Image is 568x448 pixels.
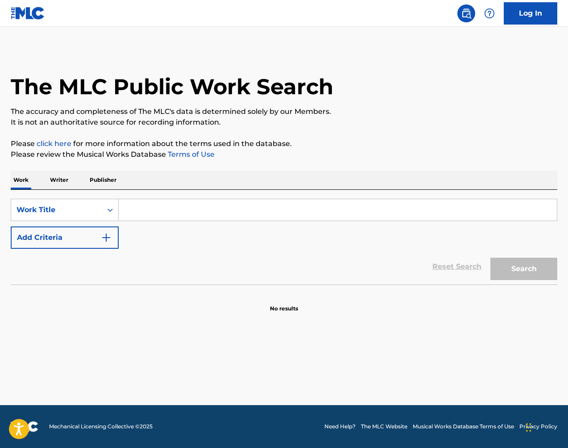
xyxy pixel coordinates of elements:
[11,149,557,160] p: Please review the Musical Works Database
[526,414,531,441] div: Drag
[11,199,557,285] form: Search Form
[519,423,557,431] a: Privacy Policy
[481,4,498,22] div: Help
[324,423,356,431] a: Need Help?
[11,421,38,432] img: logo
[361,423,407,431] a: The MLC Website
[523,405,568,448] iframe: Chat Widget
[413,423,514,431] a: Musical Works Database Terms of Use
[270,294,298,313] p: No results
[101,232,112,243] img: 9d2ae6d4665cec9f34b9.svg
[11,138,557,149] p: Please for more information about the terms used in the database.
[87,171,119,189] p: Publisher
[11,106,557,117] p: The accuracy and completeness of The MLC's data is determined solely by our Members.
[47,171,71,189] p: Writer
[17,205,97,215] div: Work Title
[457,4,475,22] a: Public Search
[11,117,557,128] p: It is not an authoritative source for recording information.
[37,139,71,148] a: click here
[11,171,31,189] p: Work
[11,226,119,249] button: Add Criteria
[504,2,557,25] a: Log In
[166,150,215,159] a: Terms of Use
[484,8,495,19] img: help
[461,8,472,19] img: search
[49,423,153,431] span: Mechanical Licensing Collective © 2025
[11,7,45,20] img: MLC Logo
[11,73,333,100] h1: The MLC Public Work Search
